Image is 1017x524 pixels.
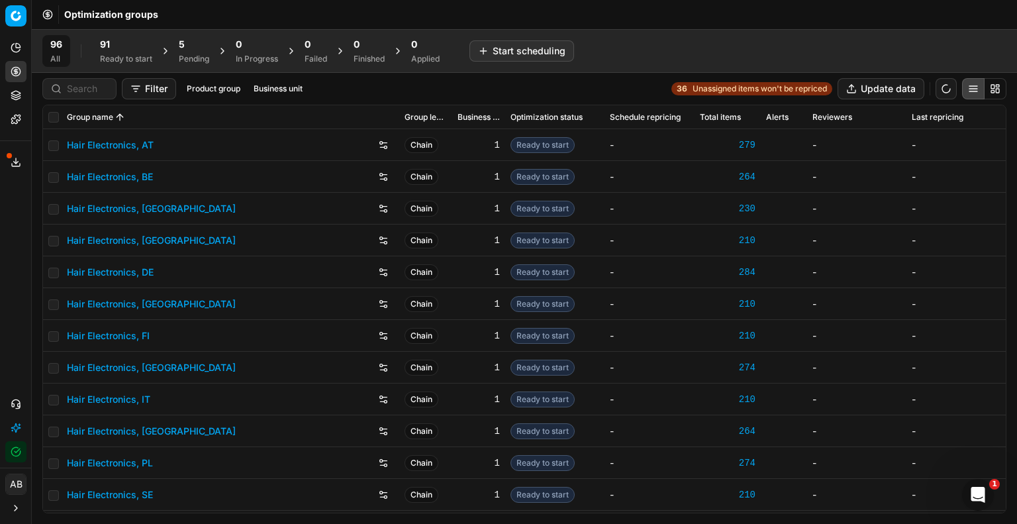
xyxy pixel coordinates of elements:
[458,361,500,374] div: 1
[405,233,438,248] span: Chain
[605,129,695,161] td: -
[700,329,755,342] a: 210
[610,112,681,123] span: Schedule repricing
[700,112,741,123] span: Total items
[700,138,755,152] a: 279
[67,266,154,279] a: Hair Electronics, DE
[700,456,755,470] a: 274
[605,415,695,447] td: -
[807,479,906,511] td: -
[5,474,26,495] button: AB
[906,447,1006,479] td: -
[605,256,695,288] td: -
[67,329,150,342] a: Hair Electronics, FI
[807,129,906,161] td: -
[6,474,26,494] span: AB
[405,360,438,376] span: Chain
[405,264,438,280] span: Chain
[807,415,906,447] td: -
[605,288,695,320] td: -
[469,40,574,62] button: Start scheduling
[700,425,755,438] a: 264
[510,360,575,376] span: Ready to start
[64,8,158,21] span: Optimization groups
[405,112,447,123] span: Group level
[677,83,687,94] strong: 36
[354,38,360,51] span: 0
[807,225,906,256] td: -
[807,447,906,479] td: -
[906,320,1006,352] td: -
[67,170,153,183] a: Hair Electronics, BE
[67,202,236,215] a: Hair Electronics, [GEOGRAPHIC_DATA]
[510,423,575,439] span: Ready to start
[906,288,1006,320] td: -
[906,352,1006,384] td: -
[605,384,695,415] td: -
[405,296,438,312] span: Chain
[766,112,789,123] span: Alerts
[458,456,500,470] div: 1
[305,54,327,64] div: Failed
[700,297,755,311] a: 210
[807,384,906,415] td: -
[458,170,500,183] div: 1
[354,54,385,64] div: Finished
[405,455,438,471] span: Chain
[181,81,246,97] button: Product group
[458,266,500,279] div: 1
[510,328,575,344] span: Ready to start
[67,488,153,501] a: Hair Electronics, SE
[700,266,755,279] a: 284
[510,233,575,248] span: Ready to start
[605,225,695,256] td: -
[693,83,827,94] span: Unassigned items won't be repriced
[458,297,500,311] div: 1
[906,479,1006,511] td: -
[807,288,906,320] td: -
[405,487,438,503] span: Chain
[458,112,500,123] span: Business unit
[179,38,185,51] span: 5
[458,234,500,247] div: 1
[807,161,906,193] td: -
[305,38,311,51] span: 0
[67,112,113,123] span: Group name
[510,169,575,185] span: Ready to start
[812,112,852,123] span: Reviewers
[179,54,209,64] div: Pending
[113,111,126,124] button: Sorted by Group name ascending
[458,329,500,342] div: 1
[912,112,963,123] span: Last repricing
[458,393,500,406] div: 1
[700,361,755,374] div: 274
[122,78,176,99] button: Filter
[700,393,755,406] a: 210
[50,54,62,64] div: All
[458,202,500,215] div: 1
[50,38,62,51] span: 96
[962,479,994,511] iframe: Intercom live chat
[67,82,108,95] input: Search
[700,488,755,501] a: 210
[100,54,152,64] div: Ready to start
[67,138,154,152] a: Hair Electronics, AT
[510,487,575,503] span: Ready to start
[405,328,438,344] span: Chain
[989,479,1000,490] span: 1
[510,264,575,280] span: Ready to start
[510,455,575,471] span: Ready to start
[67,361,236,374] a: Hair Electronics, [GEOGRAPHIC_DATA]
[700,170,755,183] a: 264
[605,161,695,193] td: -
[405,169,438,185] span: Chain
[236,54,278,64] div: In Progress
[510,392,575,407] span: Ready to start
[906,256,1006,288] td: -
[67,425,236,438] a: Hair Electronics, [GEOGRAPHIC_DATA]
